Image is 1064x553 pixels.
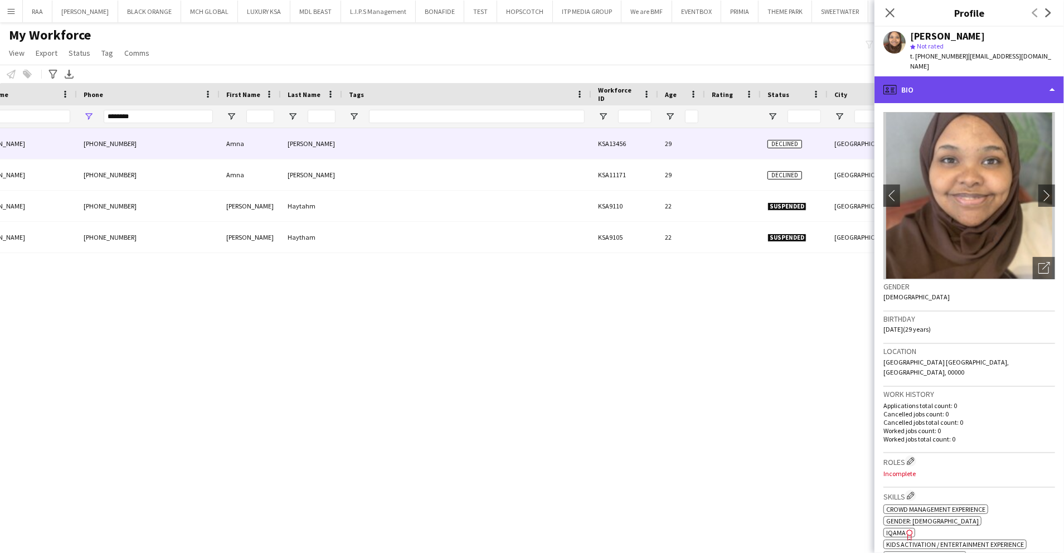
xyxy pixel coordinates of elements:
span: Declined [767,171,802,180]
span: City [834,90,847,99]
button: We are BMF [621,1,672,22]
a: Status [64,46,95,60]
p: Worked jobs total count: 0 [883,435,1055,443]
button: BLACK ORANGE [118,1,181,22]
h3: Profile [874,6,1064,20]
a: View [4,46,29,60]
h3: Work history [883,389,1055,399]
span: Not rated [917,42,944,50]
button: THEME PARK [759,1,812,22]
div: Haytahm [281,191,342,221]
button: THE LACE CHECK [868,1,935,22]
button: Open Filter Menu [84,111,94,122]
span: Kids activation / Entertainment experience [886,540,1024,549]
span: [GEOGRAPHIC_DATA] [GEOGRAPHIC_DATA], [GEOGRAPHIC_DATA], 00000 [883,358,1009,376]
span: Tag [101,48,113,58]
div: Amna [220,128,281,159]
button: ITP MEDIA GROUP [553,1,621,22]
span: Status [69,48,90,58]
h3: Birthday [883,314,1055,324]
button: HOPSCOTCH [497,1,553,22]
div: 29 [658,159,705,190]
div: Haytham [281,222,342,253]
div: [PERSON_NAME] [220,191,281,221]
input: Phone Filter Input [104,110,213,123]
span: View [9,48,25,58]
div: [PHONE_NUMBER] [77,128,220,159]
div: [GEOGRAPHIC_DATA] [828,159,895,190]
span: Suspended [767,234,806,242]
span: Crowd management experience [886,505,985,513]
input: City Filter Input [854,110,888,123]
button: RAA [23,1,52,22]
span: Workforce ID [598,86,638,103]
button: [PERSON_NAME] [52,1,118,22]
span: Last Name [288,90,320,99]
button: Open Filter Menu [767,111,778,122]
button: L.I.P.S Management [341,1,416,22]
p: Incomplete [883,469,1055,478]
app-action-btn: Advanced filters [46,67,60,81]
button: TEST [464,1,497,22]
span: My Workforce [9,27,91,43]
span: Phone [84,90,103,99]
span: Export [36,48,57,58]
span: Suspended [767,202,806,211]
div: [GEOGRAPHIC_DATA] [828,222,895,253]
h3: Roles [883,455,1055,467]
div: KSA11171 [591,159,658,190]
img: Crew avatar or photo [883,112,1055,279]
span: Comms [124,48,149,58]
button: LUXURY KSA [238,1,290,22]
div: KSA9105 [591,222,658,253]
div: [GEOGRAPHIC_DATA] [828,128,895,159]
div: KSA13456 [591,128,658,159]
div: [PHONE_NUMBER] [77,222,220,253]
button: MDL BEAST [290,1,341,22]
div: [GEOGRAPHIC_DATA] [828,191,895,221]
div: [PERSON_NAME] [281,128,342,159]
a: Tag [97,46,118,60]
div: [PERSON_NAME] [220,222,281,253]
div: 29 [658,128,705,159]
a: Export [31,46,62,60]
button: Open Filter Menu [834,111,844,122]
span: Tags [349,90,364,99]
span: Gender: [DEMOGRAPHIC_DATA] [886,517,979,525]
span: Declined [767,140,802,148]
input: First Name Filter Input [246,110,274,123]
a: Comms [120,46,154,60]
span: | [EMAIL_ADDRESS][DOMAIN_NAME] [910,52,1051,70]
app-action-btn: Export XLSX [62,67,76,81]
div: 22 [658,222,705,253]
span: Rating [712,90,733,99]
h3: Skills [883,490,1055,502]
button: BONAFIDE [416,1,464,22]
span: t. [PHONE_NUMBER] [910,52,968,60]
p: Worked jobs count: 0 [883,426,1055,435]
input: Workforce ID Filter Input [618,110,652,123]
span: [DEMOGRAPHIC_DATA] [883,293,950,301]
div: [PHONE_NUMBER] [77,159,220,190]
button: Open Filter Menu [665,111,675,122]
div: KSA9110 [591,191,658,221]
div: Bio [874,76,1064,103]
div: [PHONE_NUMBER] [77,191,220,221]
button: EVENTBOX [672,1,721,22]
p: Cancelled jobs total count: 0 [883,418,1055,426]
p: Applications total count: 0 [883,401,1055,410]
div: [PERSON_NAME] [910,31,985,41]
input: Tags Filter Input [369,110,585,123]
div: Amna [220,159,281,190]
input: Last Name Filter Input [308,110,336,123]
button: Open Filter Menu [349,111,359,122]
button: Open Filter Menu [288,111,298,122]
input: Age Filter Input [685,110,698,123]
button: PRIMIA [721,1,759,22]
div: 22 [658,191,705,221]
button: Open Filter Menu [598,111,608,122]
p: Cancelled jobs count: 0 [883,410,1055,418]
h3: Location [883,346,1055,356]
span: Status [767,90,789,99]
span: First Name [226,90,260,99]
